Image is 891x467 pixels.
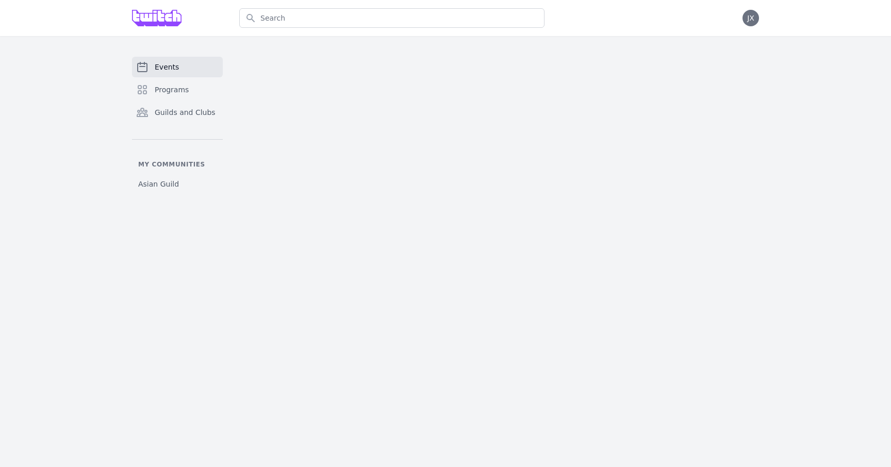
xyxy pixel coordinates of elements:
nav: Sidebar [132,57,223,193]
a: Asian Guild [132,175,223,193]
a: Events [132,57,223,77]
span: JX [747,14,754,22]
span: Guilds and Clubs [155,107,216,118]
span: Events [155,62,179,72]
a: Programs [132,79,223,100]
p: My communities [132,160,223,169]
input: Search [239,8,544,28]
span: Asian Guild [138,179,179,189]
a: Guilds and Clubs [132,102,223,123]
button: JX [742,10,759,26]
span: Programs [155,85,189,95]
img: Grove [132,10,181,26]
